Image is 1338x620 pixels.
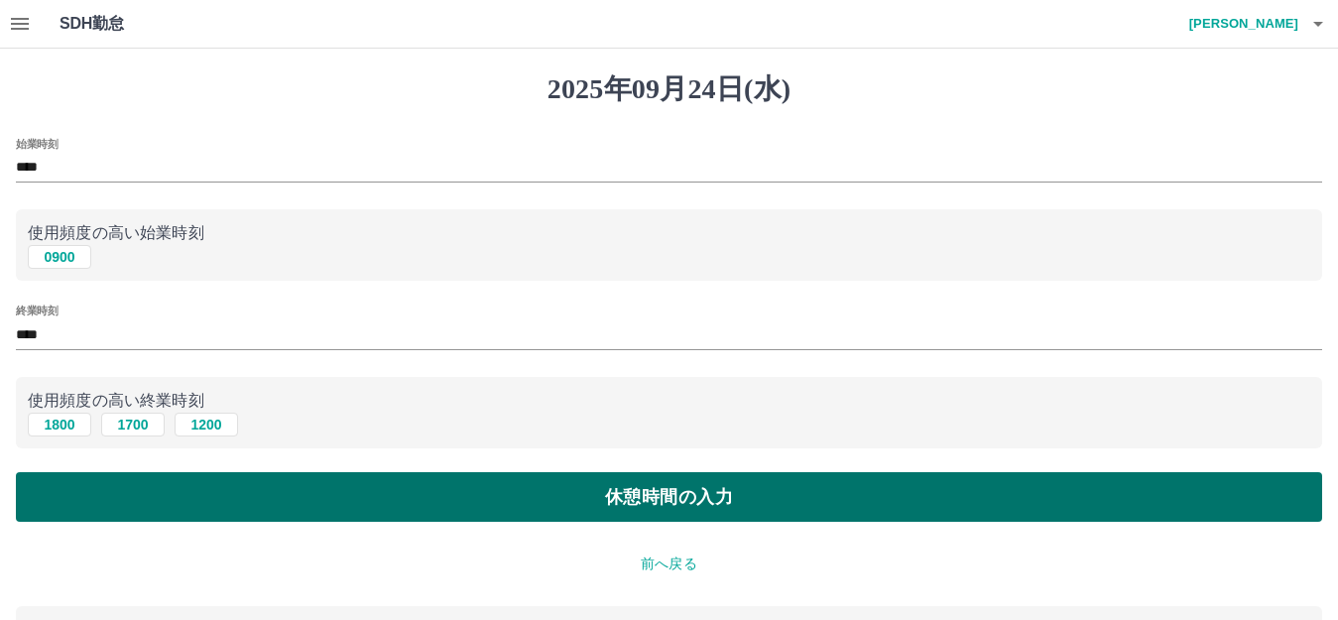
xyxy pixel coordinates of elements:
button: 0900 [28,245,91,269]
h1: 2025年09月24日(水) [16,72,1322,106]
p: 使用頻度の高い始業時刻 [28,221,1310,245]
button: 1800 [28,413,91,436]
button: 1700 [101,413,165,436]
label: 始業時刻 [16,136,58,151]
label: 終業時刻 [16,304,58,318]
button: 1200 [175,413,238,436]
button: 休憩時間の入力 [16,472,1322,522]
p: 使用頻度の高い終業時刻 [28,389,1310,413]
p: 前へ戻る [16,554,1322,574]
